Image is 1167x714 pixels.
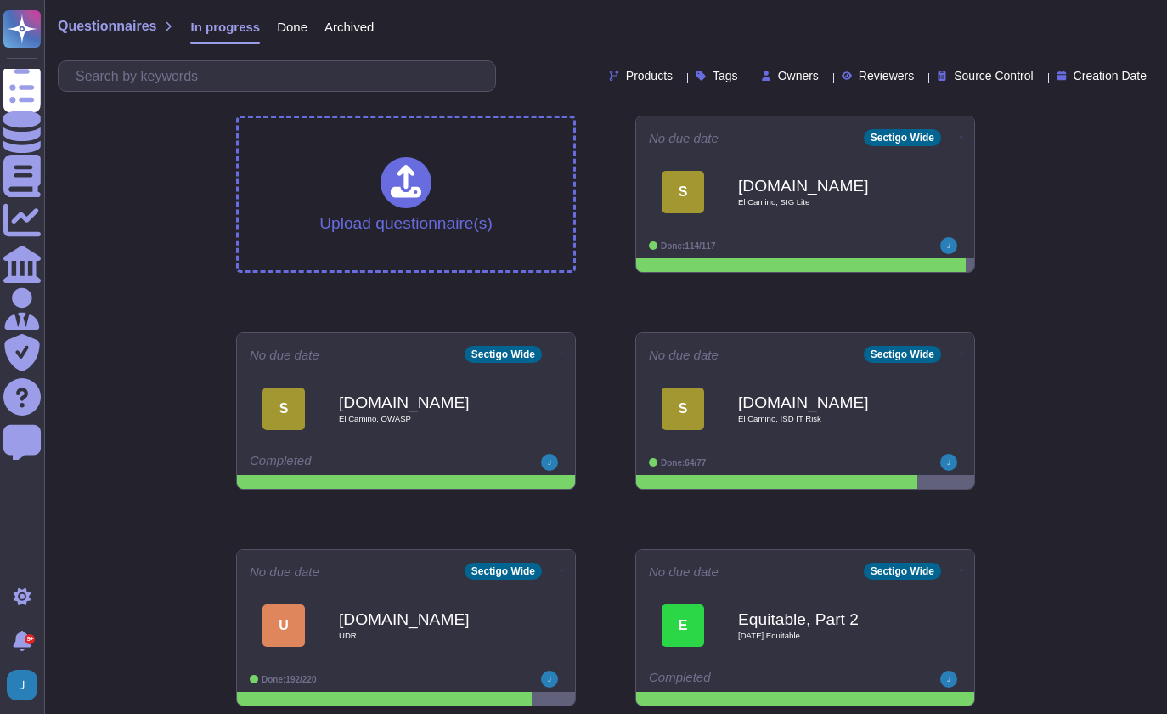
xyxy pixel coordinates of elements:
[649,348,719,361] span: No due date
[190,20,260,33] span: In progress
[626,70,673,82] span: Products
[954,70,1033,82] span: Source Control
[859,70,914,82] span: Reviewers
[864,129,941,146] div: Sectigo Wide
[250,565,319,578] span: No due date
[662,604,704,647] div: E
[662,171,704,213] div: S
[738,632,908,640] span: [DATE] Equitable
[465,563,542,580] div: Sectigo Wide
[262,388,305,430] div: S
[738,394,908,411] b: [DOMAIN_NAME]
[7,670,37,700] img: user
[319,157,493,231] div: Upload questionnaire(s)
[541,671,558,688] img: user
[250,454,458,471] div: Completed
[940,671,957,688] img: user
[250,348,319,361] span: No due date
[864,346,941,363] div: Sectigo Wide
[277,20,307,33] span: Done
[3,666,49,704] button: user
[1074,70,1147,82] span: Creation Date
[661,458,706,467] span: Done: 64/77
[541,454,558,471] img: user
[662,388,704,430] div: S
[324,20,374,33] span: Archived
[339,394,509,411] b: [DOMAIN_NAME]
[339,415,509,423] span: El Camino, OWASP
[713,70,738,82] span: Tags
[738,611,908,627] b: Equitable, Part 2
[67,61,495,91] input: Search by keywords
[262,604,305,647] div: U
[339,632,509,640] span: UDR
[262,675,317,684] span: Done: 192/220
[649,671,857,688] div: Completed
[649,565,719,578] span: No due date
[339,611,509,627] b: [DOMAIN_NAME]
[940,237,957,254] img: user
[661,241,716,251] span: Done: 114/117
[649,132,719,144] span: No due date
[465,346,542,363] div: Sectigo Wide
[738,178,908,194] b: [DOMAIN_NAME]
[58,20,156,33] span: Questionnaires
[738,415,908,423] span: El Camino, ISD IT Risk
[738,198,908,207] span: El Camino, SIG Lite
[25,634,35,644] div: 9+
[864,563,941,580] div: Sectigo Wide
[940,454,957,471] img: user
[778,70,819,82] span: Owners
